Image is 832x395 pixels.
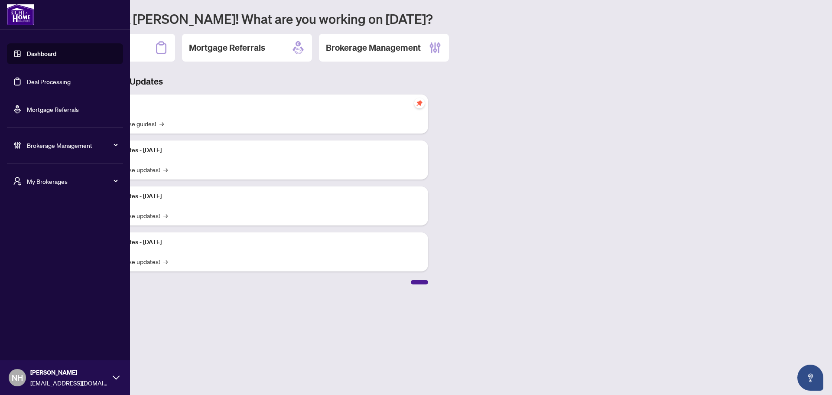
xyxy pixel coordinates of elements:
[45,75,428,88] h3: Brokerage & Industry Updates
[797,365,823,391] button: Open asap
[163,211,168,220] span: →
[163,257,168,266] span: →
[27,78,71,85] a: Deal Processing
[27,50,56,58] a: Dashboard
[91,100,421,109] p: Self-Help
[7,4,34,25] img: logo
[27,105,79,113] a: Mortgage Referrals
[27,140,117,150] span: Brokerage Management
[189,42,265,54] h2: Mortgage Referrals
[30,378,108,388] span: [EMAIL_ADDRESS][DOMAIN_NAME]
[45,10,822,27] h1: Welcome back [PERSON_NAME]! What are you working on [DATE]?
[27,176,117,186] span: My Brokerages
[91,146,421,155] p: Platform Updates - [DATE]
[159,119,164,128] span: →
[91,238,421,247] p: Platform Updates - [DATE]
[30,368,108,377] span: [PERSON_NAME]
[414,98,425,108] span: pushpin
[326,42,421,54] h2: Brokerage Management
[12,372,23,384] span: NH
[13,177,22,186] span: user-switch
[91,192,421,201] p: Platform Updates - [DATE]
[163,165,168,174] span: →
